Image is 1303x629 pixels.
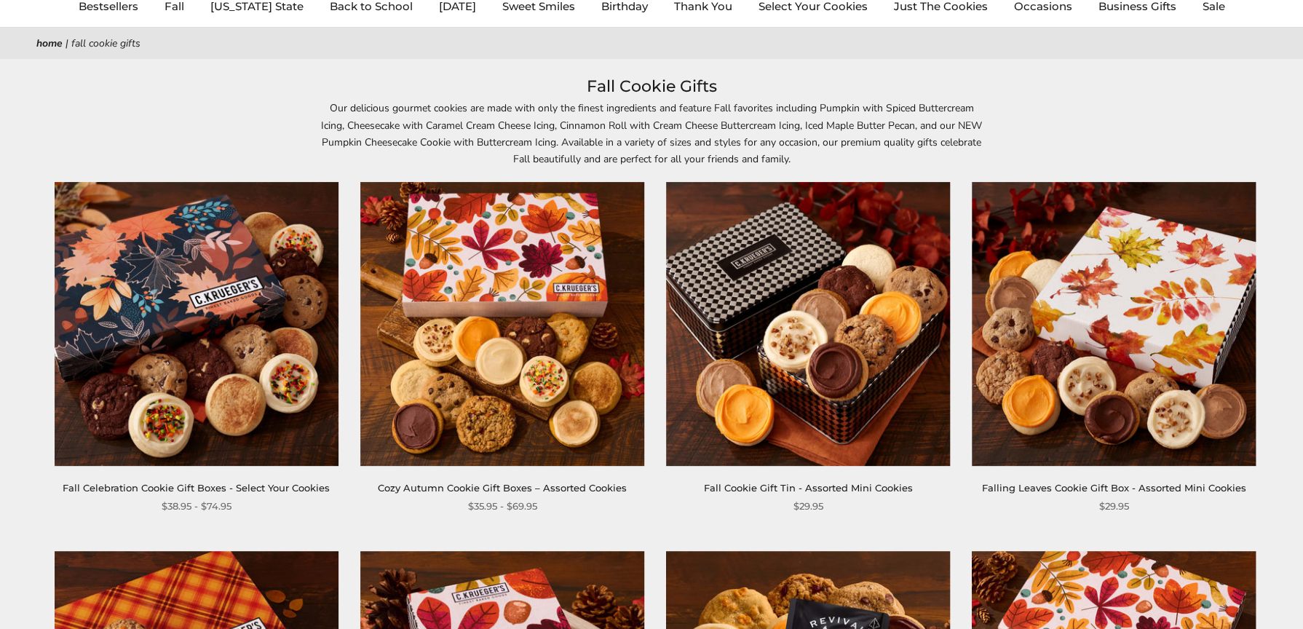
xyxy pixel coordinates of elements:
span: $29.95 [793,499,823,514]
img: Fall Cookie Gift Tin - Assorted Mini Cookies [666,182,950,466]
nav: breadcrumbs [36,35,1267,52]
span: $35.95 - $69.95 [467,499,536,514]
span: $29.95 [1099,499,1129,514]
img: Cozy Autumn Cookie Gift Boxes – Assorted Cookies [360,182,644,466]
a: Fall Celebration Cookie Gift Boxes - Select Your Cookies [63,482,330,494]
a: Home [36,36,63,50]
span: $38.95 - $74.95 [162,499,231,514]
h1: Fall Cookie Gifts [58,74,1245,100]
span: Our delicious gourmet cookies are made with only the finest ingredients and feature Fall favorite... [321,101,982,165]
a: Fall Cookie Gift Tin - Assorted Mini Cookies [704,482,913,494]
a: Cozy Autumn Cookie Gift Boxes – Assorted Cookies [378,482,627,494]
a: Falling Leaves Cookie Gift Box - Assorted Mini Cookies [982,482,1246,494]
img: Fall Celebration Cookie Gift Boxes - Select Your Cookies [55,182,338,466]
img: Falling Leaves Cookie Gift Box - Assorted Mini Cookies [972,182,1256,466]
span: Fall Cookie Gifts [71,36,140,50]
span: | [66,36,68,50]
